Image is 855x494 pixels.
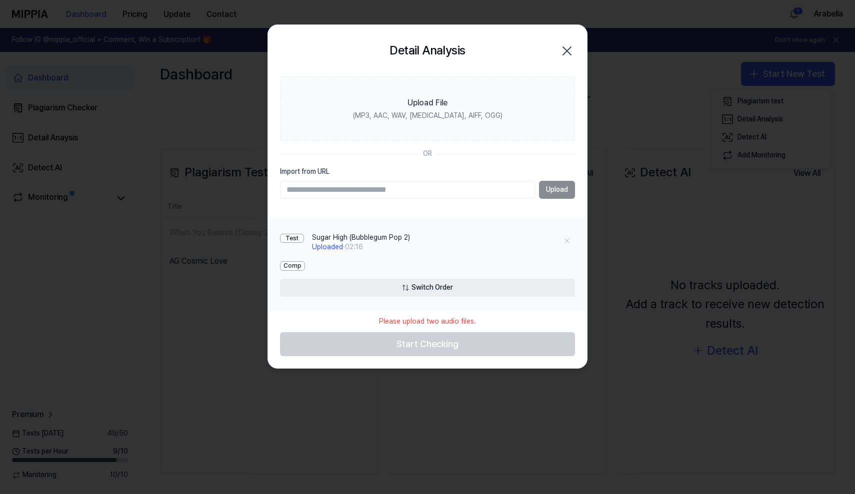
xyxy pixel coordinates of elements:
[280,234,304,243] div: Test
[407,97,447,109] div: Upload File
[389,41,465,60] h2: Detail Analysis
[423,149,432,159] div: OR
[280,167,575,177] label: Import from URL
[353,111,502,121] div: (MP3, AAC, WAV, [MEDICAL_DATA], AIFF, OGG)
[312,233,410,243] div: Sugar High (Bubblegum Pop 2)
[373,311,482,333] div: Please upload two audio files.
[280,279,575,297] button: Switch Order
[280,261,305,271] div: Comp
[312,242,410,252] div: · 02:16
[312,243,343,251] span: Uploaded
